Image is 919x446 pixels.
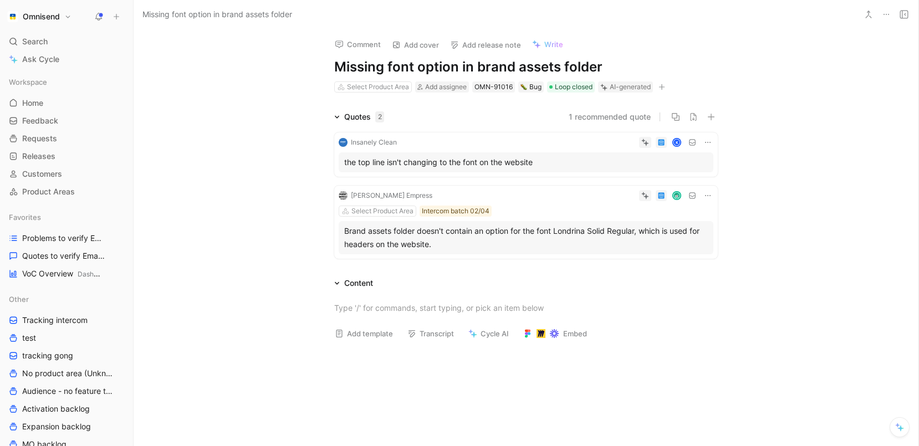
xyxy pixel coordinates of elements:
[347,81,409,93] div: Select Product Area
[4,74,129,90] div: Workspace
[334,58,718,76] h1: Missing font option in brand assets folder
[555,81,593,93] span: Loop closed
[22,268,103,280] span: VoC Overview
[518,326,592,341] button: Embed
[4,330,129,346] a: test
[425,83,467,91] span: Add assignee
[4,401,129,417] a: Activation backlog
[330,326,398,341] button: Add template
[9,76,47,88] span: Workspace
[673,192,681,199] img: avatar
[344,276,373,290] div: Content
[422,206,489,217] div: Intercom batch 02/04
[339,138,348,147] img: logo
[22,35,48,48] span: Search
[22,403,90,414] span: Activation backlog
[4,347,129,364] a: tracking gong
[9,294,29,305] span: Other
[339,191,348,200] img: logo
[4,209,129,225] div: Favorites
[4,248,129,264] a: Quotes to verify Email builder
[22,368,114,379] span: No product area (Unknowns)
[4,230,129,247] a: Problems to verify Email Builder
[445,37,526,53] button: Add release note
[22,332,36,344] span: test
[344,224,708,251] div: Brand assets folder doesn't contain an option for the font Londrina Solid Regular, which is used ...
[4,95,129,111] a: Home
[22,350,73,361] span: tracking gong
[330,37,386,52] button: Comment
[351,190,432,201] div: [PERSON_NAME] Empress
[4,33,129,50] div: Search
[4,166,129,182] a: Customers
[673,139,681,146] div: K
[518,81,544,93] div: 🐛Bug
[22,250,105,262] span: Quotes to verify Email builder
[330,110,389,124] div: Quotes2
[463,326,514,341] button: Cycle AI
[22,53,59,66] span: Ask Cycle
[9,212,41,223] span: Favorites
[22,168,62,180] span: Customers
[351,206,413,217] div: Select Product Area
[78,270,115,278] span: Dashboards
[22,186,75,197] span: Product Areas
[387,37,444,53] button: Add cover
[474,81,513,93] div: OMN-91016
[4,51,129,68] a: Ask Cycle
[544,39,563,49] span: Write
[22,386,113,397] span: Audience - no feature tag
[22,98,43,109] span: Home
[610,81,651,93] div: AI-generated
[402,326,459,341] button: Transcript
[4,183,129,200] a: Product Areas
[22,233,106,244] span: Problems to verify Email Builder
[4,418,129,435] a: Expansion backlog
[4,383,129,399] a: Audience - no feature tag
[142,8,292,21] span: Missing font option in brand assets folder
[4,265,129,282] a: VoC OverviewDashboards
[4,291,129,307] div: Other
[22,151,55,162] span: Releases
[4,112,129,129] a: Feedback
[22,115,58,126] span: Feedback
[330,276,377,290] div: Content
[520,84,527,90] img: 🐛
[22,133,57,144] span: Requests
[527,37,568,52] button: Write
[344,110,384,124] div: Quotes
[22,315,88,326] span: Tracking intercom
[4,365,129,382] a: No product area (Unknowns)
[547,81,595,93] div: Loop closed
[22,421,91,432] span: Expansion backlog
[7,11,18,22] img: Omnisend
[23,12,60,22] h1: Omnisend
[351,137,397,148] div: Insanely Clean
[4,148,129,165] a: Releases
[375,111,384,122] div: 2
[344,156,708,169] div: the top line isn't changing to the font on the website
[4,9,74,24] button: OmnisendOmnisend
[4,130,129,147] a: Requests
[4,312,129,329] a: Tracking intercom
[520,81,542,93] div: Bug
[569,110,651,124] button: 1 recommended quote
